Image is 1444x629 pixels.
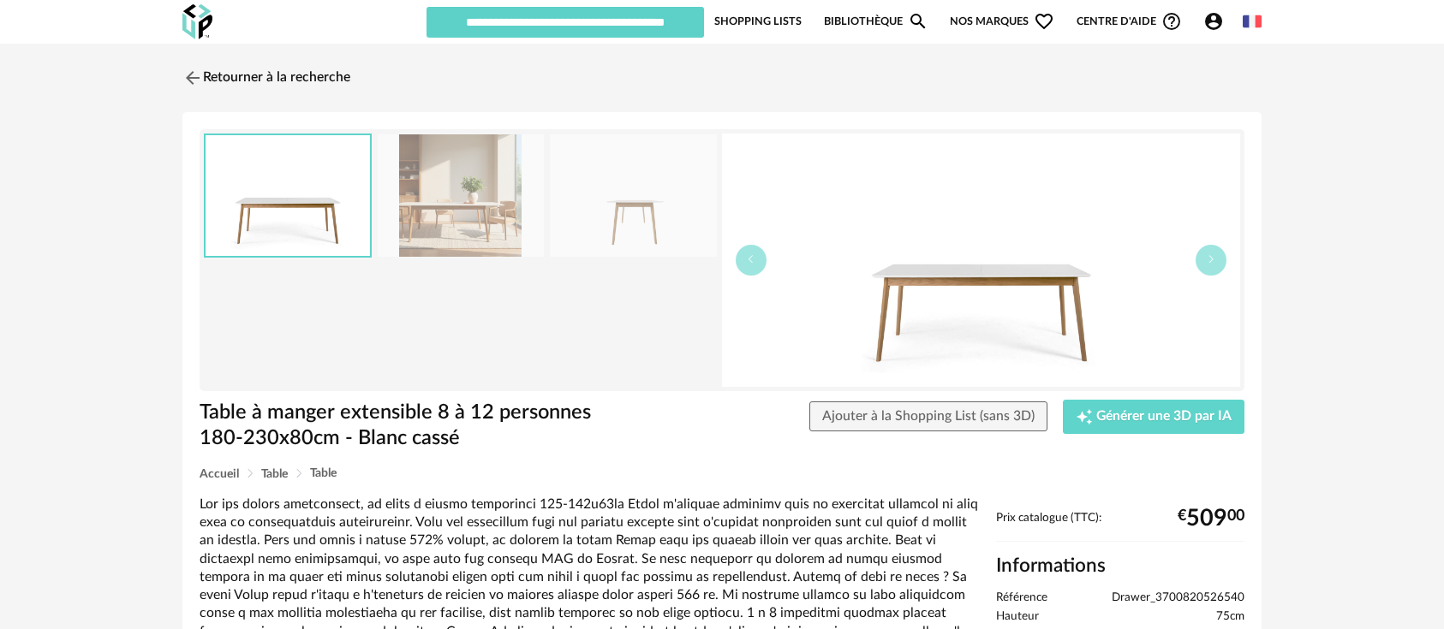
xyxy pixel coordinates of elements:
button: Creation icon Générer une 3D par IA [1063,400,1244,434]
img: table-a-manger-extensible-8-a-12-personnes-180-230x80cm-blanc-casse.jpg [722,134,1240,387]
span: Heart Outline icon [1034,11,1054,32]
span: Hauteur [996,609,1039,625]
h2: Informations [996,554,1244,579]
span: 509 [1186,512,1227,525]
span: Drawer_3700820526540 [1112,590,1244,606]
div: Prix catalogue (TTC): [996,511,1244,543]
a: BibliothèqueMagnify icon [824,5,928,38]
img: table-a-manger-extensible-8-a-12-personnes-180-230x80cm-blanc-casse.jpg [206,135,370,256]
img: OXP [182,4,212,39]
div: Breadcrumb [200,467,1244,480]
span: Ajouter à la Shopping List (sans 3D) [822,409,1035,423]
span: Centre d'aideHelp Circle Outline icon [1077,11,1182,32]
img: fr [1243,12,1262,31]
span: 75cm [1216,609,1244,625]
span: Table [310,467,337,479]
a: Retourner à la recherche [182,59,350,97]
span: Magnify icon [908,11,928,32]
img: svg+xml;base64,PHN2ZyB3aWR0aD0iMjQiIGhlaWdodD0iMjQiIHZpZXdCb3g9IjAgMCAyNCAyNCIgZmlsbD0ibm9uZSIgeG... [182,68,203,88]
span: Creation icon [1076,408,1093,425]
img: table-a-manger-extensible-8-a-12-personnes-180-230x80cm-blanc-casse.jpg [550,134,716,257]
span: Accueil [200,468,239,480]
div: € 00 [1178,512,1244,525]
span: Générer une 3D par IA [1096,410,1232,424]
img: table-a-manger-extensible-8-a-12-personnes-180-230x80cm-blanc-casse.jpg [378,134,544,257]
span: Help Circle Outline icon [1161,11,1182,32]
h1: Table à manger extensible 8 à 12 personnes 180-230x80cm - Blanc cassé [200,400,625,452]
span: Account Circle icon [1203,11,1224,32]
span: Account Circle icon [1203,11,1232,32]
button: Ajouter à la Shopping List (sans 3D) [809,401,1047,432]
span: Référence [996,590,1047,606]
span: Table [261,468,288,480]
a: Shopping Lists [714,5,802,38]
span: Nos marques [950,5,1054,38]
